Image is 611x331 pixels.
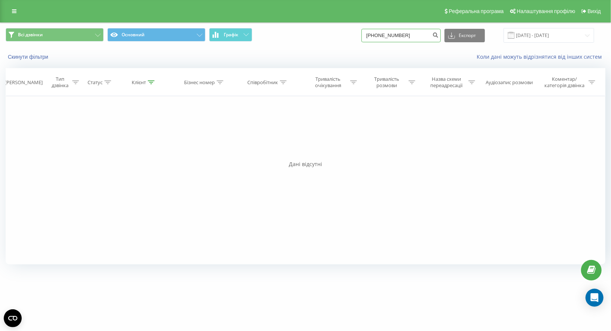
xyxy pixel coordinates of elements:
button: Open CMP widget [4,309,22,327]
div: Тривалість очікування [308,76,348,89]
div: Статус [88,79,103,86]
div: Бізнес номер [184,79,215,86]
span: Вихід [588,8,601,14]
button: Скинути фільтри [6,53,52,60]
div: Тривалість розмови [367,76,407,89]
span: Налаштування профілю [517,8,575,14]
span: Реферальна програма [449,8,504,14]
div: [PERSON_NAME] [5,79,43,86]
div: Співробітник [247,79,278,86]
div: Тип дзвінка [50,76,70,89]
div: Open Intercom Messenger [586,289,604,307]
div: Дані відсутні [6,160,605,168]
div: Аудіозапис розмови [486,79,533,86]
div: Коментар/категорія дзвінка [543,76,587,89]
span: Графік [224,32,238,37]
a: Коли дані можуть відрізнятися вiд інших систем [477,53,605,60]
span: Всі дзвінки [18,32,43,38]
div: Назва схеми переадресації [427,76,467,89]
button: Всі дзвінки [6,28,104,42]
button: Експорт [444,29,485,42]
div: Клієнт [132,79,146,86]
button: Основний [107,28,205,42]
button: Графік [209,28,252,42]
input: Пошук за номером [361,29,441,42]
